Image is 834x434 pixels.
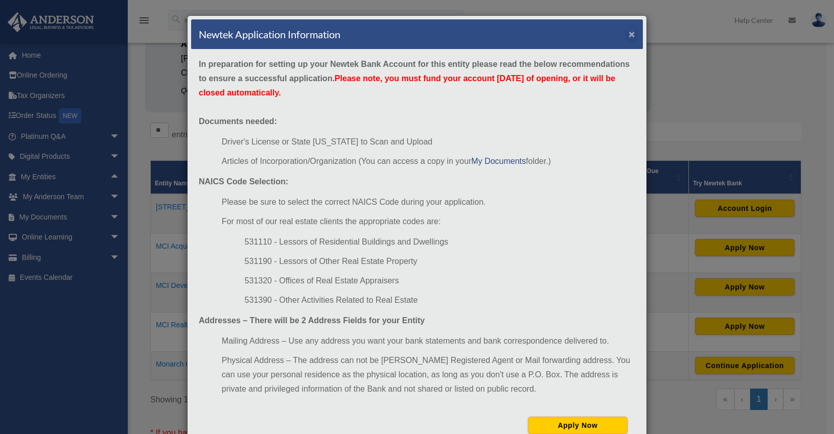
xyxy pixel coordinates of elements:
[245,293,635,307] li: 531390 - Other Activities Related to Real Estate
[222,334,635,348] li: Mailing Address – Use any address you want your bank statements and bank correspondence delivered...
[199,316,425,325] strong: Addresses – There will be 2 Address Fields for your Entity
[245,274,635,288] li: 531320 - Offices of Real Estate Appraisers
[245,254,635,269] li: 531190 - Lessors of Other Real Estate Property
[222,214,635,229] li: For most of our real estate clients the appropriate codes are:
[199,27,340,41] h4: Newtek Application Information
[199,60,630,97] strong: In preparation for setting up your Newtek Bank Account for this entity please read the below reco...
[471,157,526,165] a: My Documents
[199,74,615,97] span: Please note, you must fund your account [DATE] of opening, or it will be closed automatically.
[222,353,635,396] li: Physical Address – The address can not be [PERSON_NAME] Registered Agent or Mail forwarding addre...
[222,135,635,149] li: Driver's License or State [US_STATE] to Scan and Upload
[222,154,635,168] li: Articles of Incorporation/Organization (You can access a copy in your folder.)
[222,195,635,209] li: Please be sure to select the correct NAICS Code during your application.
[199,177,288,186] strong: NAICS Code Selection:
[199,117,277,126] strong: Documents needed:
[629,29,635,39] button: ×
[528,417,628,434] button: Apply Now
[245,235,635,249] li: 531110 - Lessors of Residential Buildings and Dwellings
